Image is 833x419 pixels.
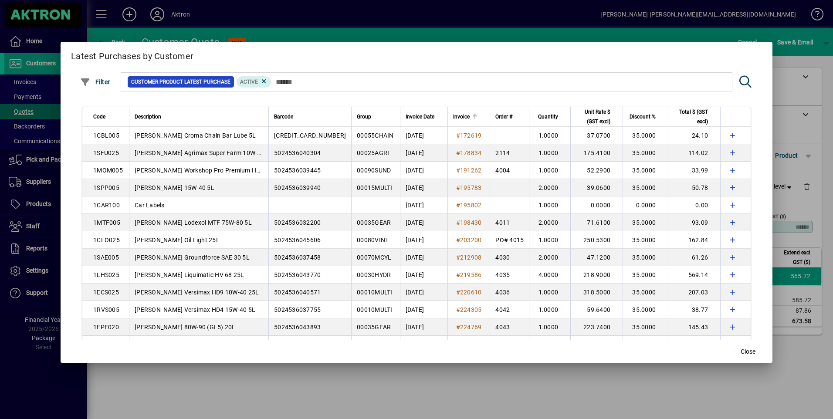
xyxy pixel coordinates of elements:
span: 00035GEAR [357,219,391,226]
td: 24.10 [668,127,720,144]
span: 1SFU025 [93,149,119,156]
span: 219586 [460,271,482,278]
td: 35.0000 [623,318,668,336]
td: 2.0000 [529,179,570,196]
span: 195802 [460,202,482,209]
a: #195802 [453,200,485,210]
span: 00025AGRI [357,149,389,156]
td: 35.0000 [623,249,668,266]
td: 114.02 [668,144,720,162]
td: 1.0000 [529,318,570,336]
span: 00055CHAIN [357,132,394,139]
h2: Latest Purchases by Customer [61,42,772,67]
a: #195783 [453,183,485,193]
td: [DATE] [400,214,447,231]
td: [DATE] [400,318,447,336]
td: 1.0000 [529,196,570,214]
td: 35.0000 [623,336,668,353]
td: 2114 [490,144,529,162]
span: # [456,149,460,156]
td: 2.0000 [529,249,570,266]
span: Total $ (GST excl) [674,107,708,126]
div: Description [135,112,263,122]
td: PO# 4015 [490,231,529,249]
td: 3.0000 [529,336,570,353]
span: 00030HYDR [357,271,391,278]
span: Discount % [630,112,656,122]
td: 4043 [490,318,529,336]
span: 224769 [460,324,482,331]
span: 198430 [460,219,482,226]
span: 5024536039940 [274,184,321,191]
div: Unit Rate $ (GST excl) [576,107,618,126]
span: # [456,271,460,278]
span: Customer Product Latest Purchase [131,78,230,86]
span: [PERSON_NAME] 15W-40 5L [135,184,214,191]
span: [PERSON_NAME] Liquimatic HV 68 25L [135,271,244,278]
span: Car Labels [135,202,165,209]
div: Quantity [535,112,566,122]
td: 209.0700 [570,336,623,353]
span: Order # [495,112,512,122]
span: 1MOM005 [93,167,123,174]
div: Order # [495,112,524,122]
td: 1.0000 [529,127,570,144]
span: 5024536045606 [274,237,321,243]
span: 00015MULTI [357,184,393,191]
td: 37.0700 [570,127,623,144]
span: 00090SUND [357,167,391,174]
td: 35.0000 [623,162,668,179]
span: 1CAR100 [93,202,120,209]
button: Filter [78,74,112,90]
td: 4.0000 [529,266,570,284]
td: 4045 [490,336,529,353]
td: 1.0000 [529,231,570,249]
a: #224305 [453,305,485,314]
span: # [456,254,460,261]
td: 47.1200 [570,249,623,266]
td: 250.5300 [570,231,623,249]
span: Invoice Date [406,112,434,122]
td: 0.0000 [570,196,623,214]
span: 00035GEAR [357,324,391,331]
td: 145.43 [668,318,720,336]
td: 93.09 [668,214,720,231]
span: 220610 [460,289,482,296]
span: 5024536040571 [274,289,321,296]
span: 00010MULTI [357,289,393,296]
span: [PERSON_NAME] Versimax HD9 10W-40 25L [135,289,259,296]
a: #203200 [453,235,485,245]
a: #178834 [453,148,485,158]
span: [PERSON_NAME] Groundforce SAE 30 5L [135,254,250,261]
td: [DATE] [400,162,447,179]
td: 35.0000 [623,301,668,318]
td: 33.99 [668,162,720,179]
span: 1ECS025 [93,289,119,296]
td: 50.78 [668,179,720,196]
span: 1LHS025 [93,271,119,278]
td: [DATE] [400,284,447,301]
td: 35.0000 [623,179,668,196]
td: [DATE] [400,336,447,353]
span: 5024536039445 [274,167,321,174]
td: 207.03 [668,284,720,301]
a: #172619 [453,131,485,140]
div: Group [357,112,395,122]
span: Code [93,112,105,122]
span: 203200 [460,237,482,243]
span: Close [741,347,755,356]
td: 35.0000 [623,144,668,162]
td: 175.4100 [570,144,623,162]
a: #212908 [453,253,485,262]
span: Quantity [538,112,558,122]
span: 212908 [460,254,482,261]
td: 162.84 [668,231,720,249]
span: [PERSON_NAME] Lodexol MTF 75W-80 5L [135,219,252,226]
span: 195783 [460,184,482,191]
span: # [456,132,460,139]
td: 4036 [490,284,529,301]
span: 5024536032200 [274,219,321,226]
mat-chip: Product Activation Status: Active [237,76,271,88]
span: 172619 [460,132,482,139]
td: 4030 [490,249,529,266]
